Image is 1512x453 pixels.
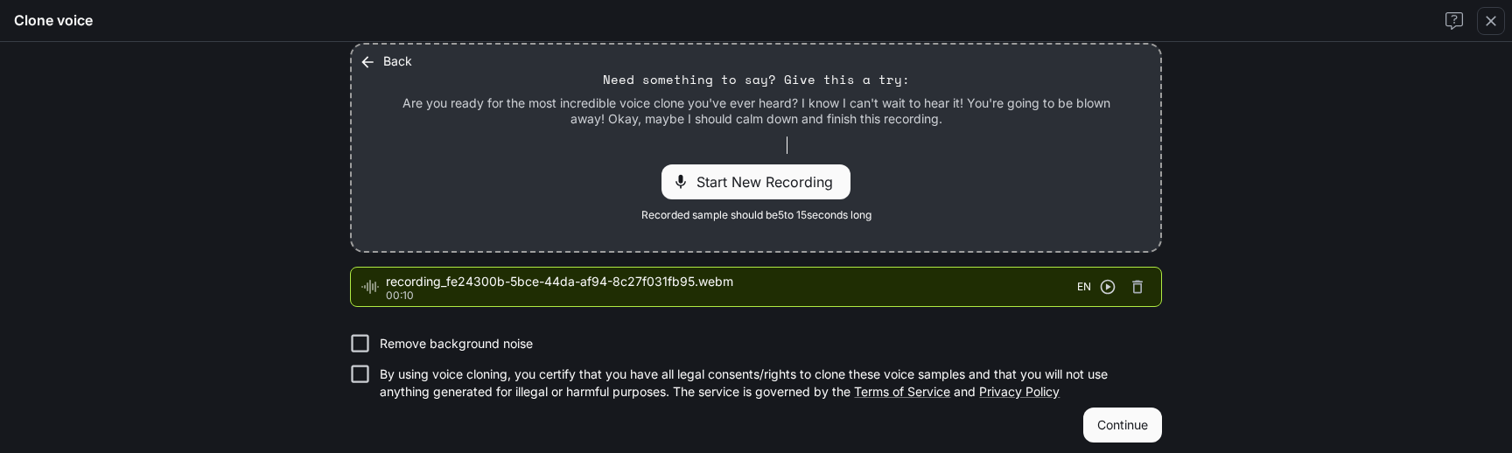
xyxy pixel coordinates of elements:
[979,384,1060,399] a: Privacy Policy
[14,10,93,30] h5: Clone voice
[394,95,1118,126] p: Are you ready for the most incredible voice clone you've ever heard? I know I can't wait to hear ...
[355,45,419,80] button: Back
[386,273,1077,290] span: recording_fe24300b-5bce-44da-af94-8c27f031fb95.webm
[641,206,871,224] span: Recorded sample should be 5 to 15 seconds long
[1083,408,1162,443] button: Continue
[603,71,910,88] p: Need something to say? Give this a try:
[1438,5,1470,37] a: Contact support
[380,366,1148,401] p: By using voice cloning, you certify that you have all legal consents/rights to clone these voice ...
[380,335,533,352] p: Remove background noise
[661,164,850,199] div: Start New Recording
[696,171,843,192] span: Start New Recording
[854,384,950,399] a: Terms of Service
[386,290,1077,301] p: 00:10
[1077,278,1091,296] span: EN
